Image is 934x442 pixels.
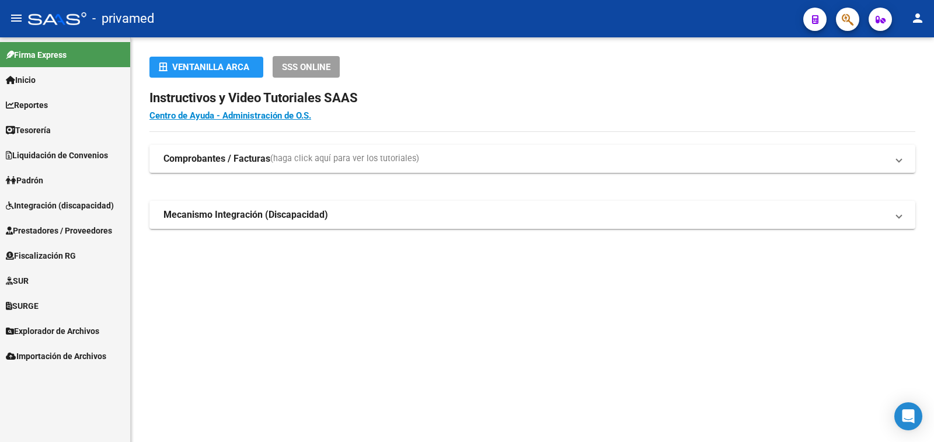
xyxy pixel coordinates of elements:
[92,6,154,32] span: - privamed
[159,57,254,78] div: Ventanilla ARCA
[894,402,922,430] div: Open Intercom Messenger
[6,149,108,162] span: Liquidación de Convenios
[149,57,263,78] button: Ventanilla ARCA
[149,87,915,109] h2: Instructivos y Video Tutoriales SAAS
[6,48,67,61] span: Firma Express
[9,11,23,25] mat-icon: menu
[149,110,311,121] a: Centro de Ayuda - Administración de O.S.
[6,99,48,112] span: Reportes
[6,174,43,187] span: Padrón
[270,152,419,165] span: (haga click aquí para ver los tutoriales)
[6,74,36,86] span: Inicio
[6,325,99,337] span: Explorador de Archivos
[6,124,51,137] span: Tesorería
[149,201,915,229] mat-expansion-panel-header: Mecanismo Integración (Discapacidad)
[273,56,340,78] button: SSS ONLINE
[6,350,106,363] span: Importación de Archivos
[163,208,328,221] strong: Mecanismo Integración (Discapacidad)
[149,145,915,173] mat-expansion-panel-header: Comprobantes / Facturas(haga click aquí para ver los tutoriales)
[6,249,76,262] span: Fiscalización RG
[6,300,39,312] span: SURGE
[6,224,112,237] span: Prestadores / Proveedores
[6,199,114,212] span: Integración (discapacidad)
[911,11,925,25] mat-icon: person
[6,274,29,287] span: SUR
[282,62,330,72] span: SSS ONLINE
[163,152,270,165] strong: Comprobantes / Facturas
